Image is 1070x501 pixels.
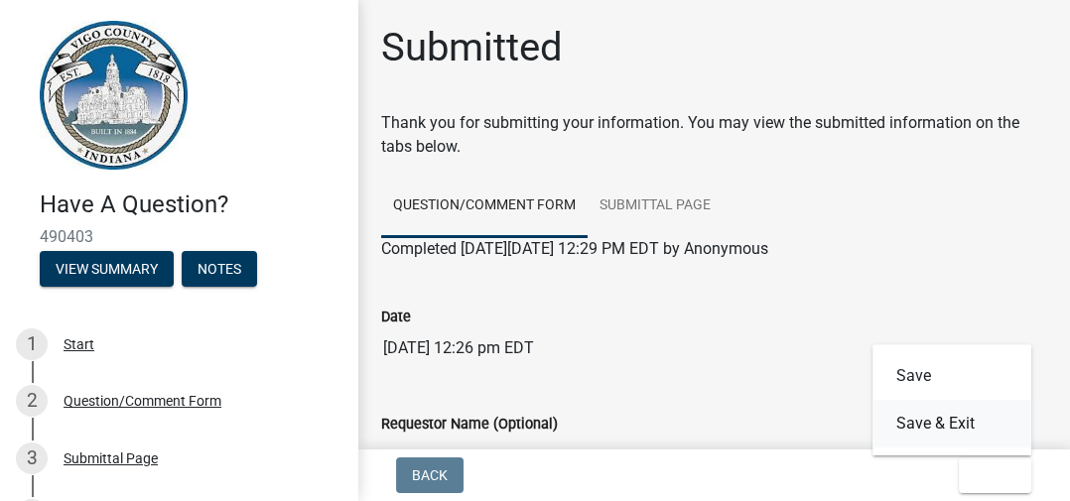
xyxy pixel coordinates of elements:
[381,239,768,258] span: Completed [DATE][DATE] 12:29 PM EDT by Anonymous
[872,400,1031,447] button: Save & Exit
[975,467,1003,483] span: Exit
[40,190,341,219] h4: Have A Question?
[40,262,174,278] wm-modal-confirm: Summary
[40,21,188,170] img: Vigo County, Indiana
[396,457,464,493] button: Back
[182,262,257,278] wm-modal-confirm: Notes
[64,337,94,351] div: Start
[588,175,723,238] a: Submittal Page
[40,251,174,287] button: View Summary
[381,175,588,238] a: Question/Comment Form
[64,394,221,408] div: Question/Comment Form
[381,24,563,71] h1: Submitted
[64,451,158,465] div: Submittal Page
[16,328,48,360] div: 1
[40,227,318,246] span: 490403
[959,457,1031,493] button: Exit
[412,467,448,483] span: Back
[16,442,48,474] div: 3
[872,352,1031,400] button: Save
[872,344,1031,455] div: Exit
[381,111,1046,159] div: Thank you for submitting your information. You may view the submitted information on the tabs below.
[381,418,558,432] label: Requestor Name (Optional)
[381,311,411,324] label: Date
[182,251,257,287] button: Notes
[16,385,48,417] div: 2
